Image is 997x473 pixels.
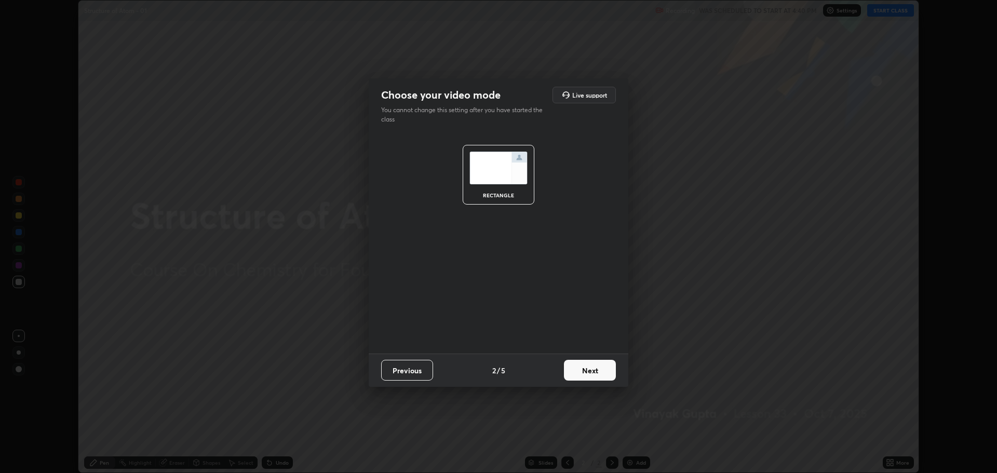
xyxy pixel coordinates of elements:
div: rectangle [478,193,519,198]
p: You cannot change this setting after you have started the class [381,105,549,124]
button: Next [564,360,616,381]
h2: Choose your video mode [381,88,501,102]
h4: 2 [492,365,496,376]
h5: Live support [572,92,607,98]
button: Previous [381,360,433,381]
img: normalScreenIcon.ae25ed63.svg [469,152,528,184]
h4: 5 [501,365,505,376]
h4: / [497,365,500,376]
